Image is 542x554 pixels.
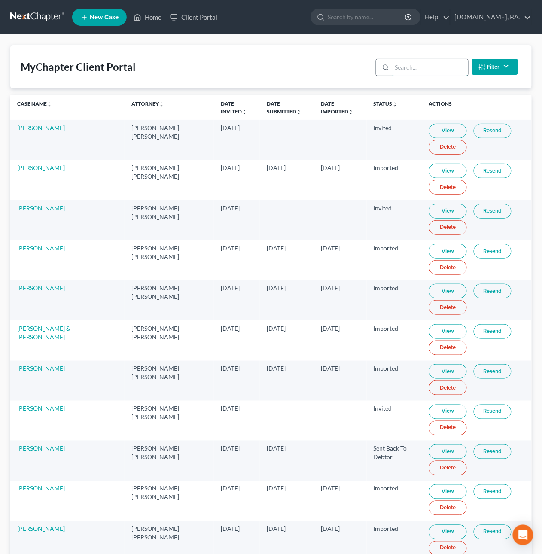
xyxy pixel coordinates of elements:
[367,441,422,481] td: Sent Back To Debtor
[367,120,422,160] td: Invited
[421,9,450,25] a: Help
[221,204,240,212] span: [DATE]
[125,240,214,280] td: [PERSON_NAME] [PERSON_NAME]
[90,14,119,21] span: New Case
[474,324,512,339] a: Resend
[221,164,240,171] span: [DATE]
[321,244,340,252] span: [DATE]
[429,421,467,435] a: Delete
[131,100,164,107] a: Attorneyunfold_more
[17,525,65,533] a: [PERSON_NAME]
[267,365,286,372] span: [DATE]
[429,140,467,155] a: Delete
[221,124,240,131] span: [DATE]
[125,280,214,320] td: [PERSON_NAME] [PERSON_NAME]
[47,102,52,107] i: unfold_more
[429,525,467,539] a: View
[367,481,422,521] td: Imported
[159,102,164,107] i: unfold_more
[393,102,398,107] i: unfold_more
[451,9,531,25] a: [DOMAIN_NAME], P.A.
[429,204,467,219] a: View
[367,200,422,240] td: Invited
[474,364,512,379] a: Resend
[221,325,240,332] span: [DATE]
[267,164,286,171] span: [DATE]
[474,204,512,219] a: Resend
[474,244,512,259] a: Resend
[429,244,467,259] a: View
[474,444,512,459] a: Resend
[221,485,240,492] span: [DATE]
[472,59,518,75] button: Filter
[221,244,240,252] span: [DATE]
[267,325,286,332] span: [DATE]
[328,9,406,25] input: Search by name...
[267,244,286,252] span: [DATE]
[367,401,422,441] td: Invited
[17,284,65,292] a: [PERSON_NAME]
[125,160,214,200] td: [PERSON_NAME] [PERSON_NAME]
[321,525,340,533] span: [DATE]
[321,365,340,372] span: [DATE]
[474,405,512,419] a: Resend
[429,405,467,419] a: View
[321,164,340,171] span: [DATE]
[429,300,467,315] a: Delete
[367,240,422,280] td: Imported
[17,485,65,492] a: [PERSON_NAME]
[422,95,532,120] th: Actions
[17,405,65,412] a: [PERSON_NAME]
[125,320,214,360] td: [PERSON_NAME] [PERSON_NAME]
[17,365,65,372] a: [PERSON_NAME]
[125,120,214,160] td: [PERSON_NAME] [PERSON_NAME]
[267,284,286,292] span: [DATE]
[17,164,65,171] a: [PERSON_NAME]
[166,9,222,25] a: Client Portal
[429,220,467,235] a: Delete
[429,380,467,395] a: Delete
[429,461,467,475] a: Delete
[221,445,240,452] span: [DATE]
[125,200,214,240] td: [PERSON_NAME] [PERSON_NAME]
[267,445,286,452] span: [DATE]
[429,341,467,355] a: Delete
[221,284,240,292] span: [DATE]
[349,110,354,115] i: unfold_more
[429,164,467,178] a: View
[374,100,398,107] a: Statusunfold_more
[17,100,52,107] a: Case Nameunfold_more
[125,361,214,401] td: [PERSON_NAME] [PERSON_NAME]
[367,280,422,320] td: Imported
[17,244,65,252] a: [PERSON_NAME]
[367,160,422,200] td: Imported
[321,325,340,332] span: [DATE]
[267,485,286,492] span: [DATE]
[17,204,65,212] a: [PERSON_NAME]
[429,484,467,499] a: View
[321,485,340,492] span: [DATE]
[125,401,214,441] td: [PERSON_NAME] [PERSON_NAME]
[367,361,422,401] td: Imported
[474,484,512,499] a: Resend
[474,525,512,539] a: Resend
[429,180,467,195] a: Delete
[221,525,240,533] span: [DATE]
[367,320,422,360] td: Imported
[474,164,512,178] a: Resend
[125,481,214,521] td: [PERSON_NAME] [PERSON_NAME]
[267,525,286,533] span: [DATE]
[17,124,65,131] a: [PERSON_NAME]
[17,445,65,452] a: [PERSON_NAME]
[429,324,467,339] a: View
[429,364,467,379] a: View
[267,100,301,114] a: Date Submittedunfold_more
[429,124,467,138] a: View
[221,405,240,412] span: [DATE]
[321,284,340,292] span: [DATE]
[429,444,467,459] a: View
[321,100,354,114] a: Date Importedunfold_more
[21,60,136,74] div: MyChapter Client Portal
[474,284,512,298] a: Resend
[296,110,301,115] i: unfold_more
